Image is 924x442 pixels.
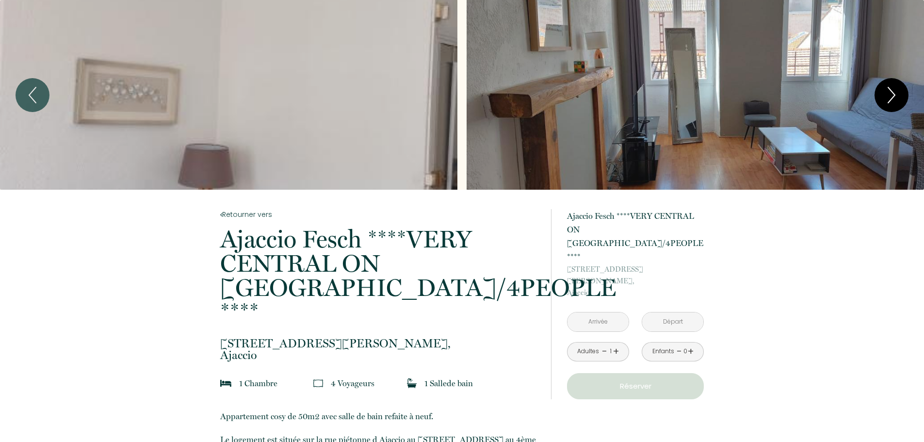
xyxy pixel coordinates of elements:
p: Réserver [570,380,700,392]
button: Réserver [567,373,704,399]
p: Ajaccio [220,338,538,361]
p: 1 Salle de bain [424,377,473,390]
a: - [602,344,607,359]
img: guests [313,378,323,388]
button: Previous [16,78,49,112]
span: [STREET_ADDRESS][PERSON_NAME], [220,338,538,349]
a: - [677,344,682,359]
p: Ajaccio Fesch ****VERY CENTRAL ON [GEOGRAPHIC_DATA]/4PEOPLE **** [220,227,538,324]
button: Next [875,78,908,112]
div: 1 [608,347,613,356]
p: 4 Voyageur [331,377,374,390]
p: Appartement cosy de 50m2 avec salle de bain refaite à neuf. [220,409,538,423]
span: s [371,378,374,388]
div: Enfants [652,347,674,356]
input: Départ [642,312,703,331]
a: + [613,344,619,359]
input: Arrivée [567,312,629,331]
div: Adultes [577,347,599,356]
span: [STREET_ADDRESS][PERSON_NAME], [567,263,704,287]
p: Ajaccio Fesch ****VERY CENTRAL ON [GEOGRAPHIC_DATA]/4PEOPLE **** [567,209,704,263]
p: Ajaccio [567,263,704,298]
div: 0 [683,347,688,356]
a: + [688,344,694,359]
p: 1 Chambre [239,377,277,390]
a: Retourner vers [220,209,538,220]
